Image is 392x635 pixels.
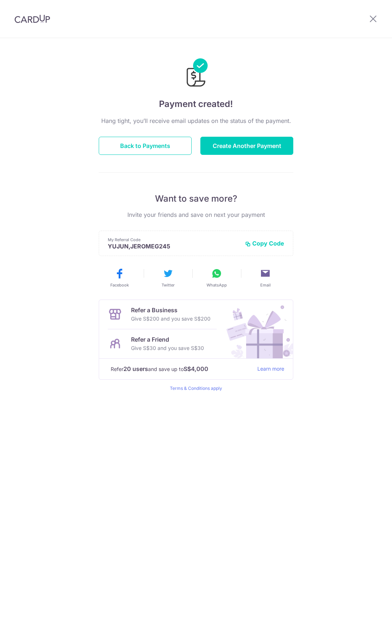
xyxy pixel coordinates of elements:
[123,364,148,373] strong: 20 users
[184,58,208,89] img: Payments
[147,268,189,288] button: Twitter
[99,98,293,111] h4: Payment created!
[245,240,284,247] button: Copy Code
[195,268,238,288] button: WhatsApp
[184,364,208,373] strong: S$4,000
[244,268,287,288] button: Email
[110,282,129,288] span: Facebook
[207,282,227,288] span: WhatsApp
[131,314,211,323] p: Give S$200 and you save S$200
[99,210,293,219] p: Invite your friends and save on next your payment
[111,364,252,374] p: Refer and save up to
[131,344,204,352] p: Give S$30 and you save S$30
[260,282,271,288] span: Email
[15,15,50,23] img: CardUp
[170,385,222,391] a: Terms & Conditions apply
[99,137,192,155] button: Back to Payments
[99,193,293,205] p: Want to save more?
[257,364,284,374] a: Learn more
[108,243,239,250] p: YUJUN,JEROMEG245
[99,116,293,125] p: Hang tight, you’ll receive email updates on the status of the payment.
[98,268,141,288] button: Facebook
[108,237,239,243] p: My Referral Code
[131,306,211,314] p: Refer a Business
[200,137,293,155] button: Create Another Payment
[220,300,293,358] img: Refer
[162,282,175,288] span: Twitter
[131,335,204,344] p: Refer a Friend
